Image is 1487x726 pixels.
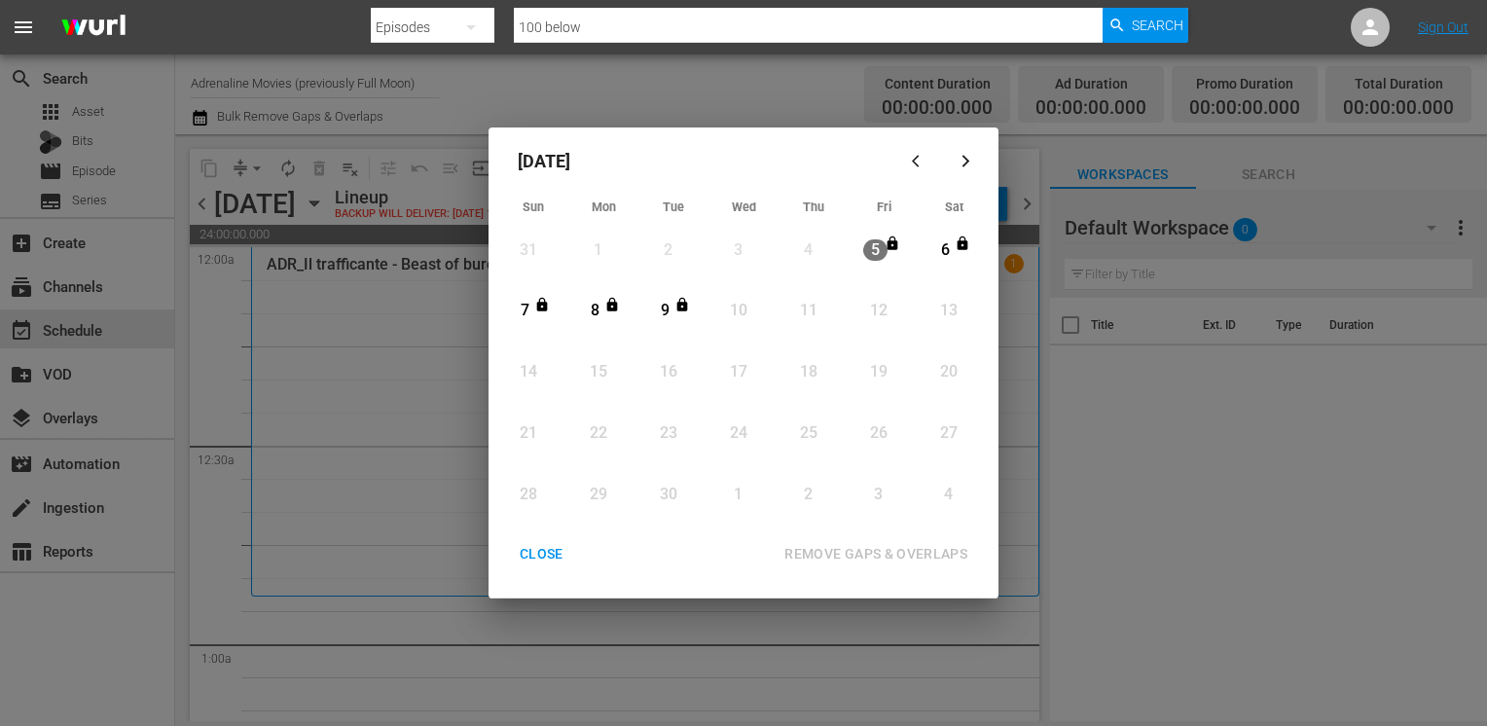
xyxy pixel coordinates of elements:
[583,300,607,322] div: 8
[866,300,890,322] div: 12
[796,361,820,383] div: 18
[863,239,888,262] div: 5
[586,422,610,445] div: 22
[517,484,541,506] div: 28
[656,422,680,445] div: 23
[656,239,680,262] div: 2
[653,300,677,322] div: 9
[517,361,541,383] div: 14
[726,484,750,506] div: 1
[586,484,610,506] div: 29
[796,300,820,322] div: 11
[936,484,961,506] div: 4
[523,200,544,214] span: Sun
[796,239,820,262] div: 4
[936,422,961,445] div: 27
[656,484,680,506] div: 30
[726,422,750,445] div: 24
[796,484,820,506] div: 2
[513,300,537,322] div: 7
[877,200,891,214] span: Fri
[866,422,890,445] div: 26
[504,542,579,566] div: CLOSE
[1418,19,1469,35] a: Sign Out
[726,239,750,262] div: 3
[796,422,820,445] div: 25
[663,200,684,214] span: Tue
[586,361,610,383] div: 15
[726,300,750,322] div: 10
[732,200,756,214] span: Wed
[1132,8,1183,43] span: Search
[803,200,824,214] span: Thu
[726,361,750,383] div: 17
[933,239,958,262] div: 6
[936,300,961,322] div: 13
[517,239,541,262] div: 31
[496,536,587,572] button: CLOSE
[945,200,963,214] span: Sat
[12,16,35,39] span: menu
[936,361,961,383] div: 20
[656,361,680,383] div: 16
[866,484,890,506] div: 3
[47,5,140,51] img: ans4CAIJ8jUAAAAAAAAAAAAAAAAAAAAAAAAgQb4GAAAAAAAAAAAAAAAAAAAAAAAAJMjXAAAAAAAAAAAAAAAAAAAAAAAAgAT5G...
[498,194,989,526] div: Month View
[498,137,895,184] div: [DATE]
[517,422,541,445] div: 21
[866,361,890,383] div: 19
[592,200,616,214] span: Mon
[586,239,610,262] div: 1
